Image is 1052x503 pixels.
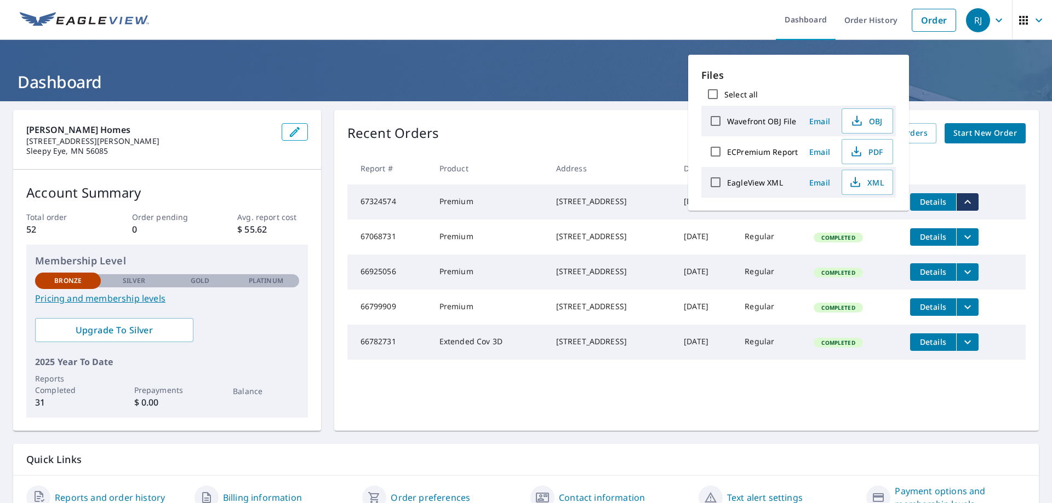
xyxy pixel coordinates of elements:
p: 2025 Year To Date [35,355,299,368]
p: 31 [35,396,101,409]
p: Silver [123,276,146,286]
span: PDF [849,145,884,158]
th: Product [431,152,547,184]
button: filesDropdownBtn-67068731 [956,228,979,246]
td: Premium [431,219,547,255]
p: Total order [26,211,96,223]
div: RJ [966,8,990,32]
button: detailsBtn-66782731 [910,333,956,351]
button: Email [802,174,837,191]
p: Sleepy Eye, MN 56085 [26,146,273,156]
p: 52 [26,223,96,236]
label: ECPremium Report [727,147,798,157]
td: [DATE] [675,325,736,360]
div: [STREET_ADDRESS] [556,301,666,312]
span: XML [849,176,884,189]
label: Wavefront OBJ File [727,116,796,126]
button: XML [842,170,893,195]
label: EagleView XML [727,177,783,188]
td: [DATE] [675,290,736,325]
button: filesDropdownBtn-66799909 [956,298,979,316]
p: Bronze [54,276,82,286]
p: Platinum [249,276,283,286]
div: [STREET_ADDRESS] [556,336,666,347]
td: Regular [736,290,805,325]
button: filesDropdownBtn-66925056 [956,263,979,281]
td: 67068731 [347,219,431,255]
span: Completed [815,339,861,346]
p: $ 55.62 [237,223,307,236]
button: filesDropdownBtn-67324574 [956,193,979,211]
span: Completed [815,304,861,311]
p: 0 [132,223,202,236]
button: detailsBtn-66799909 [910,298,956,316]
span: Details [917,267,950,277]
span: Email [807,177,833,188]
td: [DATE] [675,184,736,219]
td: Premium [431,290,547,325]
p: Gold [191,276,209,286]
p: Recent Orders [347,123,439,143]
span: Completed [815,234,861,241]
span: Upgrade To Silver [44,324,185,336]
td: Regular [736,219,805,255]
span: OBJ [849,114,884,128]
th: Date [675,152,736,184]
a: Pricing and membership levels [35,292,299,305]
p: Order pending [132,211,202,223]
p: [PERSON_NAME] Homes [26,123,273,136]
button: detailsBtn-66925056 [910,263,956,281]
td: 67324574 [347,184,431,219]
span: Details [917,302,950,312]
span: Details [917,337,950,347]
td: 66782731 [347,325,431,360]
td: Regular [736,325,805,360]
td: 66799909 [347,290,431,325]
p: Account Summary [26,183,308,203]
h1: Dashboard [13,71,1039,93]
p: $ 0.00 [134,396,200,409]
a: Upgrade To Silver [35,318,193,342]
td: Premium [431,255,547,290]
td: [DATE] [675,255,736,290]
img: EV Logo [20,12,149,28]
button: detailsBtn-67324574 [910,193,956,211]
span: Email [807,116,833,126]
button: Email [802,113,837,130]
p: [STREET_ADDRESS][PERSON_NAME] [26,136,273,146]
button: Email [802,143,837,160]
p: Files [701,68,896,83]
p: Quick Links [26,453,1026,466]
p: Balance [233,385,299,397]
p: Prepayments [134,384,200,396]
button: OBJ [842,108,893,134]
div: [STREET_ADDRESS] [556,196,666,207]
th: Report # [347,152,431,184]
div: [STREET_ADDRESS] [556,231,666,242]
p: Avg. report cost [237,211,307,223]
td: Regular [736,255,805,290]
td: [DATE] [675,219,736,255]
span: Completed [815,269,861,276]
span: Details [917,196,950,207]
div: [STREET_ADDRESS] [556,266,666,277]
span: Start New Order [953,126,1017,140]
button: PDF [842,139,893,164]
p: Reports Completed [35,373,101,396]
a: Start New Order [945,123,1026,143]
th: Address [547,152,675,184]
p: Membership Level [35,253,299,268]
span: Email [807,147,833,157]
td: Premium [431,184,547,219]
button: filesDropdownBtn-66782731 [956,333,979,351]
span: Details [917,232,950,242]
a: Order [912,9,956,32]
label: Select all [724,89,758,100]
td: Extended Cov 3D [431,325,547,360]
td: 66925056 [347,255,431,290]
button: detailsBtn-67068731 [910,228,956,246]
